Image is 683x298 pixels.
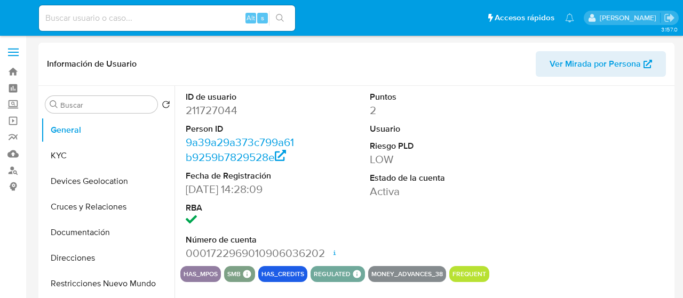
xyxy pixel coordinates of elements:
[41,220,174,245] button: Documentación
[370,184,482,199] dd: Activa
[247,13,255,23] span: Alt
[370,172,482,184] dt: Estado de la cuenta
[536,51,666,77] button: Ver Mirada por Persona
[261,272,304,276] button: has_credits
[370,103,482,118] dd: 2
[186,123,298,135] dt: Person ID
[186,246,298,261] dd: 0001722969010906036202
[600,13,660,23] p: alicia.aldreteperez@mercadolibre.com.mx
[495,12,554,23] span: Accesos rápidos
[269,11,291,26] button: search-icon
[370,123,482,135] dt: Usuario
[184,272,218,276] button: has_mpos
[162,100,170,112] button: Volver al orden por defecto
[314,272,351,276] button: regulated
[186,182,298,197] dd: [DATE] 14:28:09
[186,103,298,118] dd: 211727044
[41,245,174,271] button: Direcciones
[186,170,298,182] dt: Fecha de Registración
[452,272,486,276] button: frequent
[41,194,174,220] button: Cruces y Relaciones
[47,59,137,69] h1: Información de Usuario
[261,13,264,23] span: s
[370,91,482,103] dt: Puntos
[186,202,298,214] dt: RBA
[370,152,482,167] dd: LOW
[39,11,295,25] input: Buscar usuario o caso...
[550,51,641,77] span: Ver Mirada por Persona
[186,234,298,246] dt: Número de cuenta
[50,100,58,109] button: Buscar
[41,117,174,143] button: General
[41,168,174,194] button: Devices Geolocation
[371,272,443,276] button: money_advances_38
[41,271,174,296] button: Restricciones Nuevo Mundo
[370,140,482,152] dt: Riesgo PLD
[60,100,153,110] input: Buscar
[565,13,574,22] a: Notificaciones
[664,12,675,23] a: Salir
[186,91,298,103] dt: ID de usuario
[41,143,174,168] button: KYC
[227,272,241,276] button: smb
[186,134,294,165] a: 9a39a29a373c799a61b9259b7829528e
